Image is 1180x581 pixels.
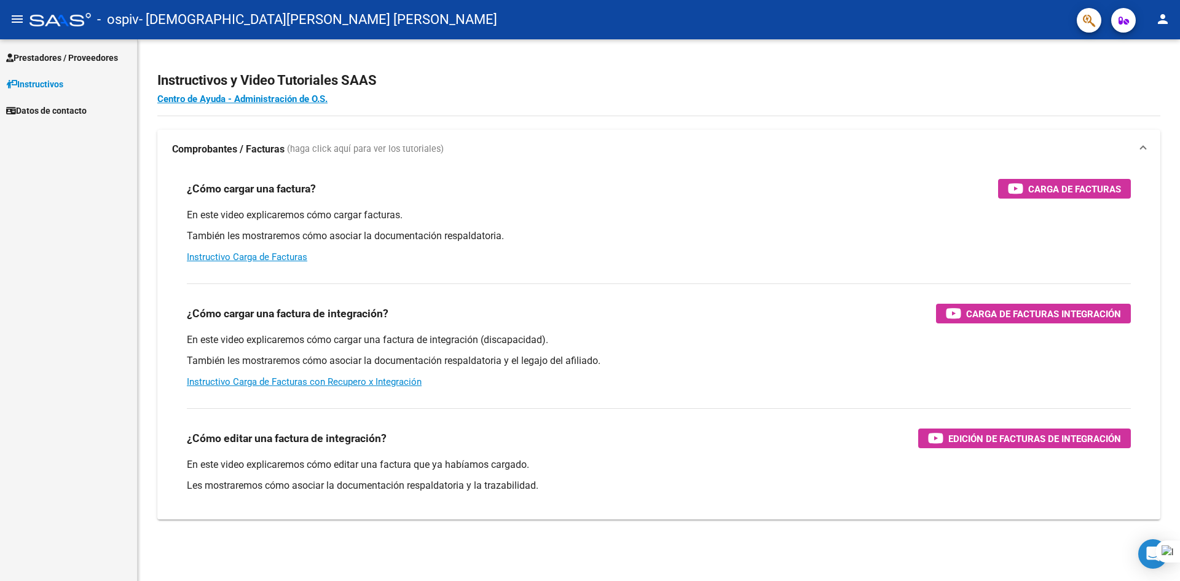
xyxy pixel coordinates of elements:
[998,179,1131,199] button: Carga de Facturas
[97,6,139,33] span: - ospiv
[918,429,1131,448] button: Edición de Facturas de integración
[187,479,1131,492] p: Les mostraremos cómo asociar la documentación respaldatoria y la trazabilidad.
[157,169,1160,520] div: Comprobantes / Facturas (haga click aquí para ver los tutoriales)
[172,143,285,156] strong: Comprobantes / Facturas
[187,208,1131,222] p: En este video explicaremos cómo cargar facturas.
[139,6,497,33] span: - [DEMOGRAPHIC_DATA][PERSON_NAME] [PERSON_NAME]
[187,180,316,197] h3: ¿Cómo cargar una factura?
[187,305,388,322] h3: ¿Cómo cargar una factura de integración?
[187,458,1131,472] p: En este video explicaremos cómo editar una factura que ya habíamos cargado.
[1028,181,1121,197] span: Carga de Facturas
[6,51,118,65] span: Prestadores / Proveedores
[157,93,328,105] a: Centro de Ayuda - Administración de O.S.
[157,130,1160,169] mat-expansion-panel-header: Comprobantes / Facturas (haga click aquí para ver los tutoriales)
[287,143,444,156] span: (haga click aquí para ver los tutoriales)
[1138,539,1168,569] div: Open Intercom Messenger
[187,354,1131,368] p: También les mostraremos cómo asociar la documentación respaldatoria y el legajo del afiliado.
[187,430,387,447] h3: ¿Cómo editar una factura de integración?
[966,306,1121,322] span: Carga de Facturas Integración
[157,69,1160,92] h2: Instructivos y Video Tutoriales SAAS
[948,431,1121,446] span: Edición de Facturas de integración
[936,304,1131,323] button: Carga de Facturas Integración
[187,333,1131,347] p: En este video explicaremos cómo cargar una factura de integración (discapacidad).
[187,229,1131,243] p: También les mostraremos cómo asociar la documentación respaldatoria.
[6,77,63,91] span: Instructivos
[6,104,87,117] span: Datos de contacto
[1155,12,1170,26] mat-icon: person
[187,251,307,263] a: Instructivo Carga de Facturas
[10,12,25,26] mat-icon: menu
[187,376,422,387] a: Instructivo Carga de Facturas con Recupero x Integración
